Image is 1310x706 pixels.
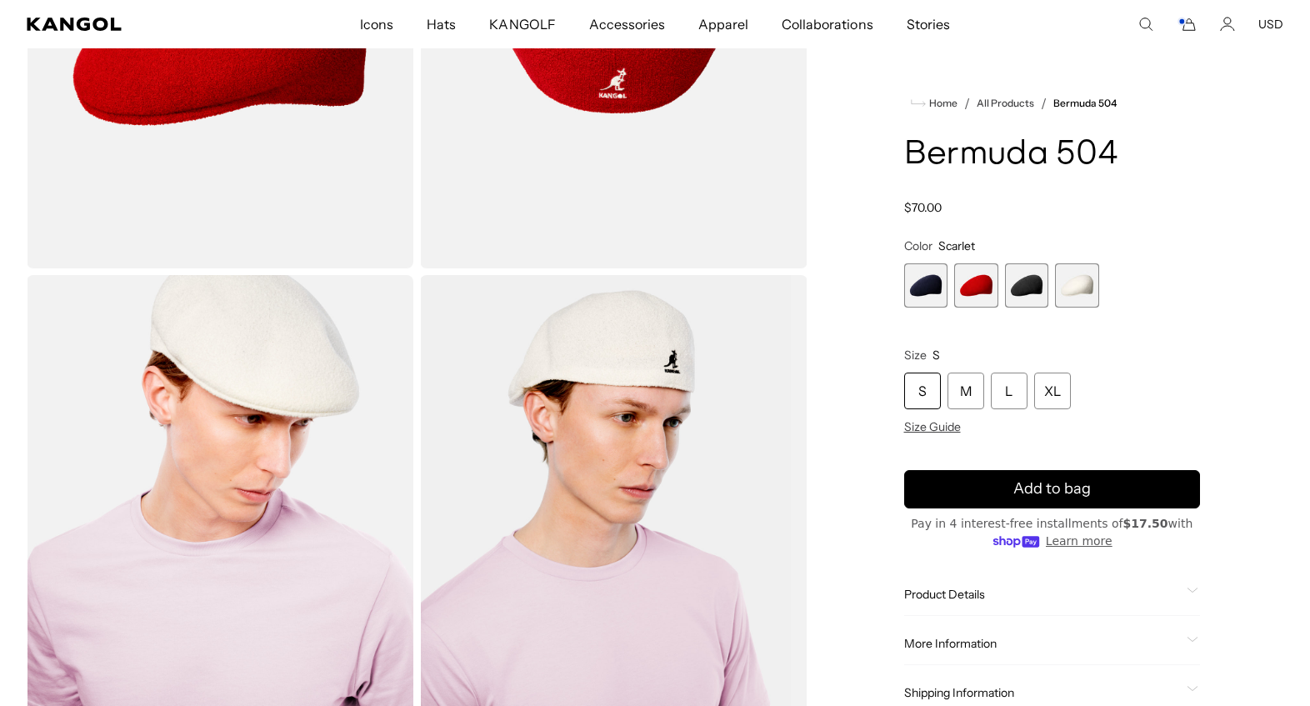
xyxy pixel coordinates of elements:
[904,348,927,363] span: Size
[904,263,948,308] div: 1 of 4
[1005,263,1049,308] label: Black
[1258,17,1283,32] button: USD
[904,419,961,434] span: Size Guide
[1138,17,1153,32] summary: Search here
[926,98,957,109] span: Home
[938,238,975,253] span: Scarlet
[991,373,1027,409] div: L
[904,685,1181,700] span: Shipping Information
[904,137,1201,173] h1: Bermuda 504
[1034,373,1071,409] div: XL
[954,263,998,308] div: 2 of 4
[904,587,1181,602] span: Product Details
[1013,478,1091,500] span: Add to bag
[904,263,948,308] label: Navy
[904,636,1181,651] span: More Information
[904,93,1201,113] nav: breadcrumbs
[904,200,942,215] span: $70.00
[1220,17,1235,32] a: Account
[904,238,932,253] span: Color
[1005,263,1049,308] div: 3 of 4
[954,263,998,308] label: Scarlet
[1034,93,1047,113] li: /
[1055,263,1099,308] div: 4 of 4
[1055,263,1099,308] label: White
[27,18,237,31] a: Kangol
[957,93,970,113] li: /
[947,373,984,409] div: M
[932,348,940,363] span: S
[911,96,957,111] a: Home
[1053,98,1117,109] a: Bermuda 504
[904,470,1201,508] button: Add to bag
[904,373,941,409] div: S
[1177,17,1197,32] button: Cart
[977,98,1034,109] a: All Products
